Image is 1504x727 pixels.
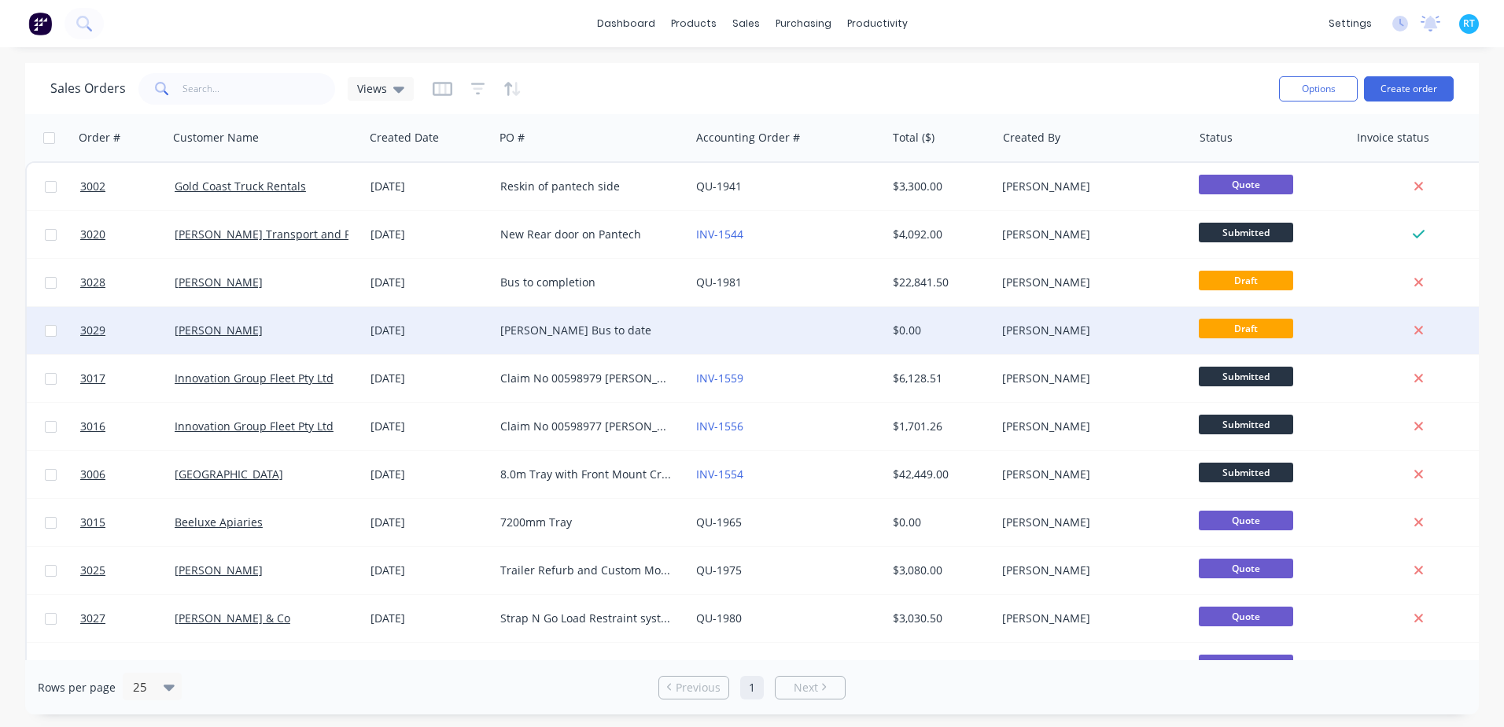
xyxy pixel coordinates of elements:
a: Innovation Group Fleet Pty Ltd [175,371,334,386]
h1: Sales Orders [50,81,126,96]
div: [PERSON_NAME] [1002,467,1177,482]
div: Created Date [370,130,439,146]
a: dashboard [589,12,663,35]
div: [DATE] [370,467,488,482]
div: $3,030.50 [893,611,985,626]
span: Draft [1199,271,1293,290]
div: [PERSON_NAME] [1002,563,1177,578]
span: 3020 [80,227,105,242]
span: 3026 [80,659,105,674]
a: QU-1965 [696,515,742,530]
span: Next [794,680,818,696]
div: [PERSON_NAME] [1002,515,1177,530]
a: INV-1556 [696,419,743,434]
div: [DATE] [370,275,488,290]
div: [PERSON_NAME] [1002,371,1177,386]
a: INV-1554 [696,467,743,482]
span: Submitted [1199,463,1293,482]
div: $0.00 [893,515,985,530]
input: Search... [182,73,336,105]
div: [PERSON_NAME] [1002,323,1177,338]
span: 3016 [80,419,105,434]
span: Quote [1199,655,1293,674]
a: Gold Coast Truck Rentals [175,179,306,194]
div: [PERSON_NAME] [1002,179,1177,194]
a: 3025 [80,547,175,594]
div: [PERSON_NAME] [1002,659,1177,674]
span: RT [1463,17,1475,31]
div: products [663,12,724,35]
div: Bus to completion [500,275,675,290]
span: 3006 [80,467,105,482]
span: 3015 [80,515,105,530]
div: Customer Name [173,130,259,146]
div: [DATE] [370,563,488,578]
a: 3016 [80,403,175,450]
a: Innovation Group Fleet Pty Ltd [175,419,334,434]
div: productivity [839,12,916,35]
div: [DATE] [370,323,488,338]
span: Quote [1199,559,1293,578]
div: [PERSON_NAME] [1002,275,1177,290]
a: 3028 [80,259,175,306]
a: QU-1981 [696,275,742,290]
a: 3002 [80,163,175,210]
a: Page 1 is your current page [740,676,764,699]
div: [DATE] [370,659,488,674]
div: [PERSON_NAME] [1002,611,1177,626]
div: Total ($) [893,130,934,146]
span: Quote [1199,175,1293,194]
div: New Rear door on Pantech [500,227,675,242]
div: settings [1321,12,1380,35]
a: 3027 [80,595,175,642]
div: PO # [499,130,525,146]
span: 3025 [80,563,105,578]
div: Accounting Order # [696,130,800,146]
a: QU-1980 [696,611,742,626]
a: 3017 [80,355,175,402]
div: sales [724,12,768,35]
div: 7200mm Tray [500,515,675,530]
a: 3015 [80,499,175,546]
div: [PERSON_NAME] [1002,419,1177,434]
span: Submitted [1199,223,1293,242]
div: $6,128.51 [893,371,985,386]
a: QU-1975 [696,563,742,578]
a: Next page [776,680,845,696]
a: [PERSON_NAME] [175,323,263,338]
div: [DATE] [370,371,488,386]
div: Invoice status [1357,130,1429,146]
div: Order # [79,130,120,146]
span: Previous [676,680,721,696]
div: [DATE] [370,227,488,242]
div: Chassis Extension on Isuzu FDS from 4250mm to 5500mm [500,659,675,674]
span: Submitted [1199,415,1293,434]
span: Quote [1199,607,1293,626]
div: $42,449.00 [893,467,985,482]
a: 3029 [80,307,175,354]
img: Factory [28,12,52,35]
a: [PERSON_NAME] Automotive Group Pty Ltd [175,659,400,673]
div: $1,701.26 [893,419,985,434]
span: 3029 [80,323,105,338]
span: 3028 [80,275,105,290]
span: Quote [1199,511,1293,530]
span: 3017 [80,371,105,386]
div: [DATE] [370,419,488,434]
div: Reskin of pantech side [500,179,675,194]
span: Views [357,80,387,97]
a: [PERSON_NAME] [175,563,263,578]
div: $4,092.00 [893,227,985,242]
span: 3027 [80,611,105,626]
div: [DATE] [370,611,488,626]
div: purchasing [768,12,839,35]
div: $3,300.00 [893,179,985,194]
a: Previous page [659,680,728,696]
a: Beeluxe Apiaries [175,515,263,530]
span: Submitted [1199,367,1293,386]
span: Draft [1199,319,1293,338]
a: [PERSON_NAME] [175,275,263,290]
button: Options [1279,76,1358,101]
div: 8.0m Tray with Front Mount Crane [500,467,675,482]
div: $3,080.00 [893,563,985,578]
